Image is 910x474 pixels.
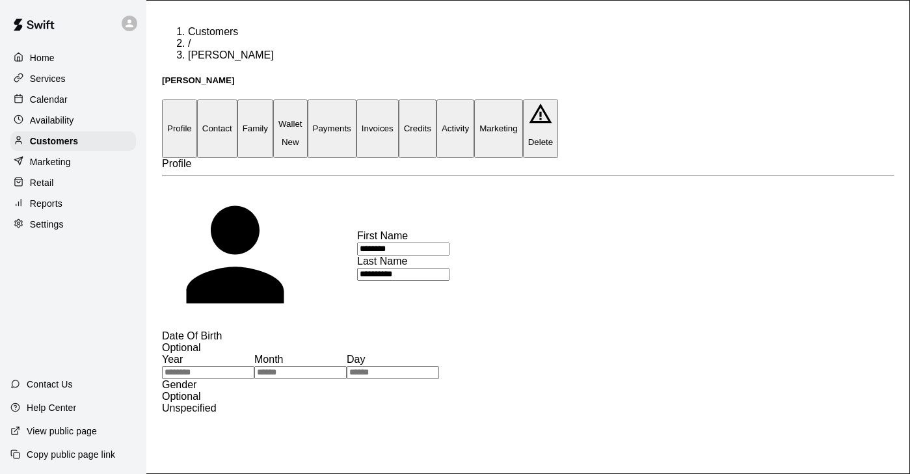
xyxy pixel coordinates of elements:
p: Customers [30,135,78,148]
p: Reports [30,197,62,210]
a: Services [10,69,136,88]
button: Profile [162,99,197,157]
a: Calendar [10,90,136,109]
span: First Name [357,230,408,241]
span: Optional [162,391,201,402]
p: Contact Us [27,378,73,391]
a: Customers [10,131,136,151]
button: Marketing [474,99,523,157]
nav: breadcrumb [162,26,894,61]
a: Home [10,48,136,68]
button: Contact [197,99,237,157]
h5: [PERSON_NAME] [162,75,894,85]
button: Family [237,99,273,157]
a: Marketing [10,152,136,172]
p: Retail [30,176,54,189]
p: Calendar [30,93,68,106]
p: Settings [30,218,64,231]
a: Retail [10,173,136,192]
p: Home [30,51,55,64]
a: Customers [188,26,238,37]
a: Availability [10,111,136,130]
li: / [188,38,894,49]
span: Optional [162,342,201,353]
p: Marketing [30,155,71,168]
span: Profile [162,158,191,169]
span: Year [162,354,183,365]
span: New [282,137,299,147]
span: Last Name [357,256,407,267]
span: Day [347,354,365,365]
span: Gender [162,379,196,390]
span: [PERSON_NAME] [188,49,274,60]
button: Activity [436,99,474,157]
p: Services [30,72,66,85]
div: Unspecified [162,402,894,414]
p: Wallet [278,119,302,129]
p: Delete [528,137,554,147]
a: Reports [10,194,136,213]
p: Copy public page link [27,448,115,461]
button: Invoices [356,99,399,157]
button: Payments [308,99,356,157]
p: Availability [30,114,74,127]
div: basic tabs example [162,99,894,157]
button: Credits [399,99,436,157]
a: Settings [10,215,136,234]
p: View public page [27,425,97,438]
p: Help Center [27,401,76,414]
span: Date Of Birth [162,330,222,341]
span: Month [254,354,283,365]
